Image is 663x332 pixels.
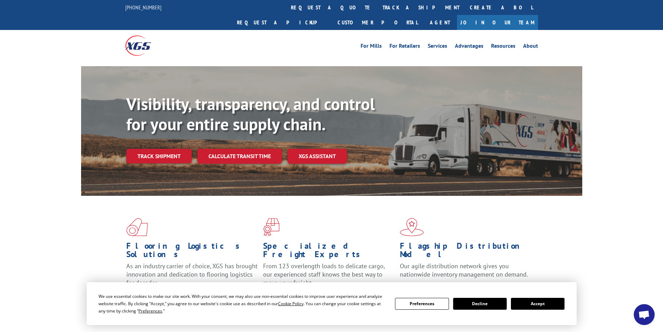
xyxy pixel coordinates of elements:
[263,218,279,236] img: xgs-icon-focused-on-flooring-red
[126,242,258,262] h1: Flooring Logistics Solutions
[126,93,375,135] b: Visibility, transparency, and control for your entire supply chain.
[126,262,258,287] span: As an industry carrier of choice, XGS has brought innovation and dedication to flooring logistics...
[523,43,538,51] a: About
[263,262,395,293] p: From 123 overlength loads to delicate cargo, our experienced staff knows the best way to move you...
[511,298,565,310] button: Accept
[428,43,447,51] a: Services
[389,43,420,51] a: For Retailers
[125,4,161,11] a: [PHONE_NUMBER]
[139,308,162,314] span: Preferences
[634,304,655,325] div: Open chat
[287,149,347,164] a: XGS ASSISTANT
[395,298,449,310] button: Preferences
[361,43,382,51] a: For Mills
[455,43,483,51] a: Advantages
[332,15,423,30] a: Customer Portal
[278,301,303,307] span: Cookie Policy
[232,15,332,30] a: Request a pickup
[400,242,531,262] h1: Flagship Distribution Model
[400,262,528,278] span: Our agile distribution network gives you nationwide inventory management on demand.
[126,218,148,236] img: xgs-icon-total-supply-chain-intelligence-red
[423,15,457,30] a: Agent
[453,298,507,310] button: Decline
[98,293,387,315] div: We use essential cookies to make our site work. With your consent, we may also use non-essential ...
[491,43,515,51] a: Resources
[126,149,192,163] a: Track shipment
[263,242,395,262] h1: Specialized Freight Experts
[457,15,538,30] a: Join Our Team
[197,149,282,164] a: Calculate transit time
[400,218,424,236] img: xgs-icon-flagship-distribution-model-red
[87,282,577,325] div: Cookie Consent Prompt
